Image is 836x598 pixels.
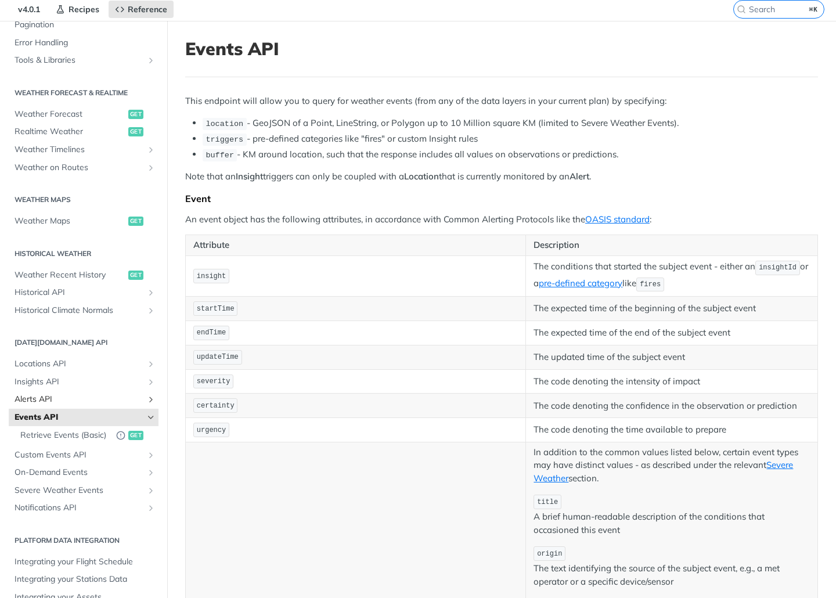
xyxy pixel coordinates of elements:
span: Realtime Weather [15,126,125,138]
span: Weather Forecast [15,109,125,120]
h2: Historical Weather [9,248,158,259]
a: Insights APIShow subpages for Insights API [9,373,158,391]
button: Show subpages for Notifications API [146,503,156,513]
a: Weather Recent Historyget [9,266,158,284]
span: insight [197,272,226,280]
a: Locations APIShow subpages for Locations API [9,355,158,373]
span: Tools & Libraries [15,55,143,66]
span: Retrieve Events (Basic) [20,430,110,441]
span: fires [640,280,661,289]
p: The conditions that started the subject event - either an or a like [534,260,810,293]
span: Reference [128,4,167,15]
button: Hide subpages for Events API [146,413,156,422]
a: Notifications APIShow subpages for Notifications API [9,499,158,517]
h1: Events API [185,38,818,59]
p: Note that an triggers can only be coupled with a that is currently monitored by an . [185,170,818,183]
span: severity [197,377,230,386]
p: In addition to the common values listed below, certain event types may have distinct values - as ... [534,446,810,485]
span: buffer [206,151,234,160]
span: updateTime [197,353,239,361]
a: On-Demand EventsShow subpages for On-Demand Events [9,464,158,481]
svg: Search [737,5,746,14]
span: insightId [759,264,797,272]
span: Pagination [15,19,156,31]
span: location [206,120,243,128]
span: get [128,271,143,280]
button: Show subpages for Tools & Libraries [146,56,156,65]
button: Show subpages for Alerts API [146,395,156,404]
span: Events API [15,412,143,423]
a: Weather TimelinesShow subpages for Weather Timelines [9,141,158,158]
a: Events APIHide subpages for Events API [9,409,158,426]
span: certainty [197,402,235,410]
p: Description [534,239,810,252]
span: triggers [206,135,243,144]
a: Weather on RoutesShow subpages for Weather on Routes [9,159,158,176]
button: Show subpages for Historical API [146,288,156,297]
kbd: ⌘K [806,3,821,15]
button: Show subpages for Weather on Routes [146,163,156,172]
span: Historical API [15,287,143,298]
li: - KM around location, such that the response includes all values on observations or predictions. [203,148,818,161]
a: pre-defined category [539,278,622,289]
p: The code denoting the intensity of impact [534,375,810,388]
span: endTime [197,329,226,337]
span: title [537,498,558,506]
button: Show subpages for Locations API [146,359,156,369]
span: Recipes [69,4,99,15]
span: urgency [197,426,226,434]
a: Alerts APIShow subpages for Alerts API [9,391,158,408]
button: Show subpages for On-Demand Events [146,468,156,477]
li: - GeoJSON of a Point, LineString, or Polygon up to 10 Million square KM (limited to Severe Weathe... [203,117,818,130]
strong: Location [404,171,439,182]
span: On-Demand Events [15,467,143,478]
a: Integrating your Stations Data [9,571,158,588]
a: Realtime Weatherget [9,123,158,141]
span: get [128,110,143,119]
span: get [128,217,143,226]
button: Show subpages for Severe Weather Events [146,486,156,495]
a: Historical Climate NormalsShow subpages for Historical Climate Normals [9,302,158,319]
span: Integrating your Flight Schedule [15,556,156,568]
h2: Weather Maps [9,194,158,205]
h2: [DATE][DOMAIN_NAME] API [9,337,158,348]
span: Weather Maps [15,215,125,227]
button: Show subpages for Weather Timelines [146,145,156,154]
a: Integrating your Flight Schedule [9,553,158,571]
span: Insights API [15,376,143,388]
strong: Alert [570,171,589,182]
a: Recipes [49,1,106,18]
h2: Weather Forecast & realtime [9,88,158,98]
span: startTime [197,305,235,313]
button: Show subpages for Custom Events API [146,451,156,460]
span: Custom Events API [15,449,143,461]
strong: Insight [236,171,263,182]
span: get [128,431,143,440]
button: Deprecated Endpoint [116,430,125,442]
p: The expected time of the end of the subject event [534,326,810,340]
span: Severe Weather Events [15,485,143,496]
h2: Platform DATA integration [9,535,158,546]
a: Historical APIShow subpages for Historical API [9,284,158,301]
p: An event object has the following attributes, in accordance with Common Alerting Protocols like t... [185,213,818,226]
p: The expected time of the beginning of the subject event [534,302,810,315]
span: Error Handling [15,37,156,49]
li: - pre-defined categories like "fires" or custom Insight rules [203,132,818,146]
a: Pagination [9,16,158,34]
a: Tools & LibrariesShow subpages for Tools & Libraries [9,52,158,69]
span: Weather Recent History [15,269,125,281]
button: Show subpages for Historical Climate Normals [146,306,156,315]
span: Alerts API [15,394,143,405]
span: Weather on Routes [15,162,143,174]
span: Locations API [15,358,143,370]
span: Weather Timelines [15,144,143,156]
span: origin [537,550,562,558]
span: Notifications API [15,502,143,514]
a: Weather Forecastget [9,106,158,123]
a: Weather Mapsget [9,212,158,230]
p: The text identifying the source of the subject event, e.g., a met operator or a specific device/s... [534,545,810,588]
p: Attribute [193,239,518,252]
p: The code denoting the time available to prepare [534,423,810,437]
a: Custom Events APIShow subpages for Custom Events API [9,446,158,464]
a: Reference [109,1,174,18]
